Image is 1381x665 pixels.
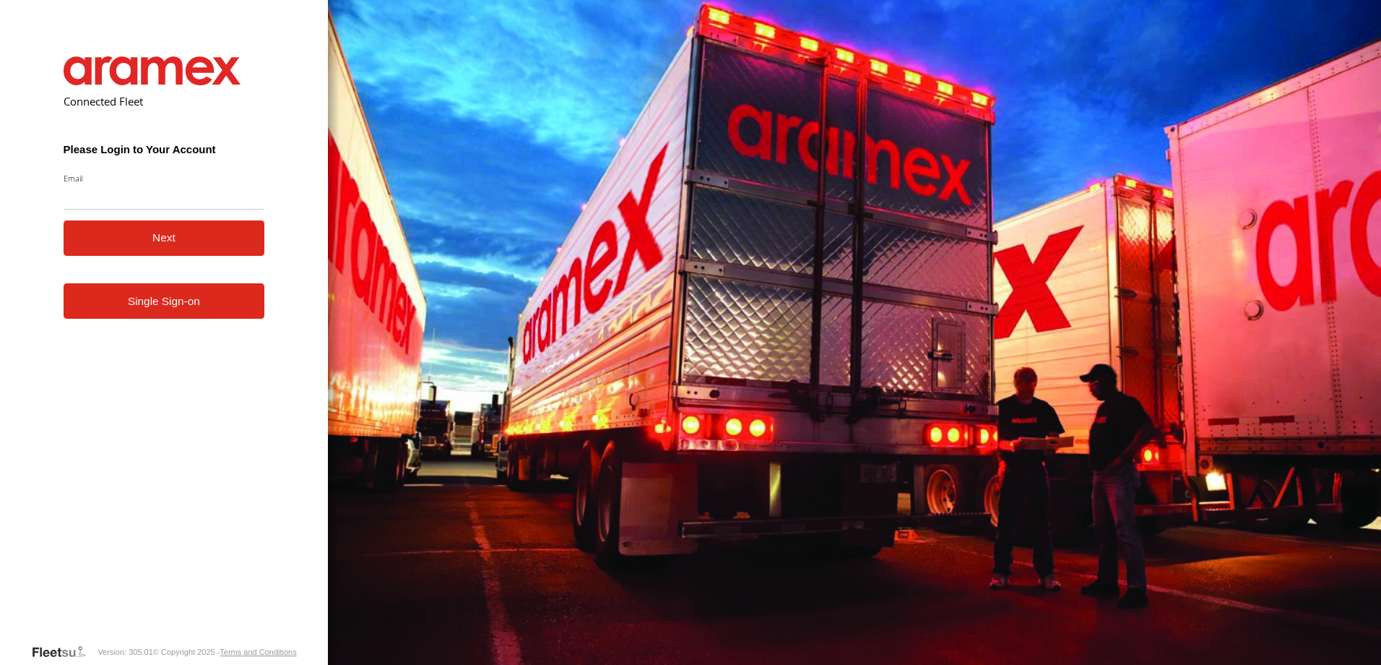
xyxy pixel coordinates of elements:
[31,645,98,659] a: Visit our Website
[64,283,265,319] a: Single Sign-on
[64,56,241,85] img: Aramex
[64,220,265,256] button: Next
[220,648,296,656] a: Terms and Conditions
[153,648,297,656] div: © Copyright 2025 -
[64,94,265,108] h2: Connected Fleet
[64,143,265,155] h3: Please Login to Your Account
[98,648,152,656] div: Version: 305.01
[64,173,265,184] label: Email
